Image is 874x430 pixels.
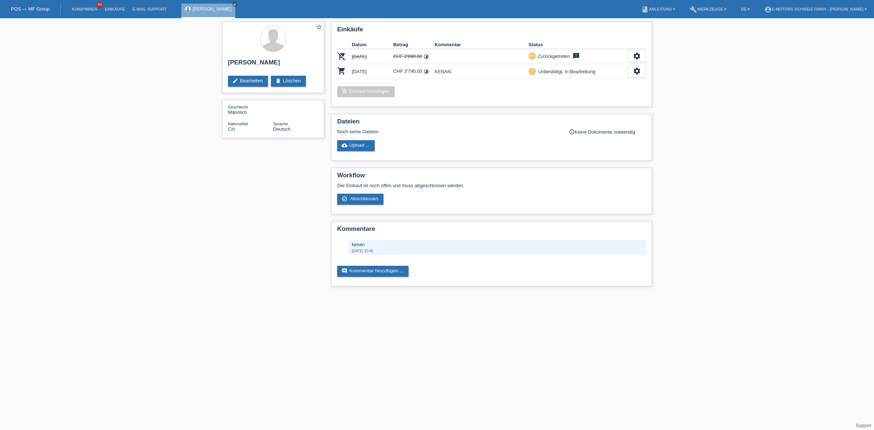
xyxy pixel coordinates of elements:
[342,196,347,202] i: check_circle_outline
[761,7,870,11] a: account_circleE-Motors Schweiz GmbH - [PERSON_NAME] ▾
[337,172,646,183] h2: Workflow
[68,7,101,11] a: Kund*innen
[529,53,535,58] i: undo
[633,52,641,60] i: settings
[232,78,238,84] i: edit
[350,196,378,201] span: Abschliessen
[337,52,346,60] i: POSP00027196
[337,183,646,188] p: Der Einkauf ist noch offen und muss abgeschlossen werden.
[228,105,248,109] span: Geschlecht
[193,6,232,12] a: [PERSON_NAME]
[228,104,273,115] div: Männlich
[337,194,383,205] a: check_circle_outline Abschliessen
[641,6,649,13] i: book
[737,7,753,11] a: DE ▾
[342,268,347,274] i: comment
[536,68,595,75] div: Unbestätigt, in Bearbeitung
[337,118,646,129] h2: Dateien
[569,129,575,135] i: info_outline
[393,49,435,64] td: CHF 2'890.00
[337,129,560,134] div: Noch keine Dateien
[101,7,129,11] a: Einkäufe
[129,7,170,11] a: E-Mail Support
[536,52,570,60] div: Zurückgetreten
[424,54,429,59] i: Fixe Raten (24 Raten)
[638,7,679,11] a: bookAnleitung ▾
[856,423,871,428] a: Support
[271,76,306,87] a: deleteLöschen
[352,242,642,247] div: kenan
[434,40,528,49] th: Kommentar
[686,7,730,11] a: buildWerkzeuge ▾
[633,67,641,75] i: settings
[228,122,248,126] span: Nationalität
[11,6,50,12] a: POS — MF Group
[228,59,318,70] h2: [PERSON_NAME]
[233,3,237,6] i: close
[434,64,528,79] td: KENAN
[530,68,535,74] i: priority_high
[316,24,322,30] i: star_border
[273,126,291,132] span: Deutsch
[352,64,393,79] td: [DATE]
[764,6,772,13] i: account_circle
[316,24,322,31] a: star_border
[337,26,646,37] h2: Einkäufe
[232,2,237,7] a: close
[352,40,393,49] th: Datum
[572,52,580,60] i: feedback
[97,2,103,8] span: 44
[273,122,288,126] span: Sprache
[337,266,409,277] a: commentKommentar hinzufügen ...
[342,88,347,94] i: add_shopping_cart
[342,142,347,148] i: cloud_upload
[228,126,235,132] span: Schweiz
[337,86,395,97] a: add_shopping_cartEinkauf hinzufügen
[424,69,429,74] i: Fixe Raten (24 Raten)
[352,49,393,64] td: [DATE]
[393,40,435,49] th: Betrag
[352,249,642,253] div: [DATE] 10:40
[393,64,435,79] td: CHF 3'790.00
[337,67,346,75] i: POSP00027197
[275,78,281,84] i: delete
[228,76,268,87] a: editBearbeiten
[569,129,646,135] div: Keine Dokumente notwendig
[337,140,375,151] a: cloud_uploadUpload ...
[690,6,697,13] i: build
[528,40,628,49] th: Status
[337,225,646,236] h2: Kommentare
